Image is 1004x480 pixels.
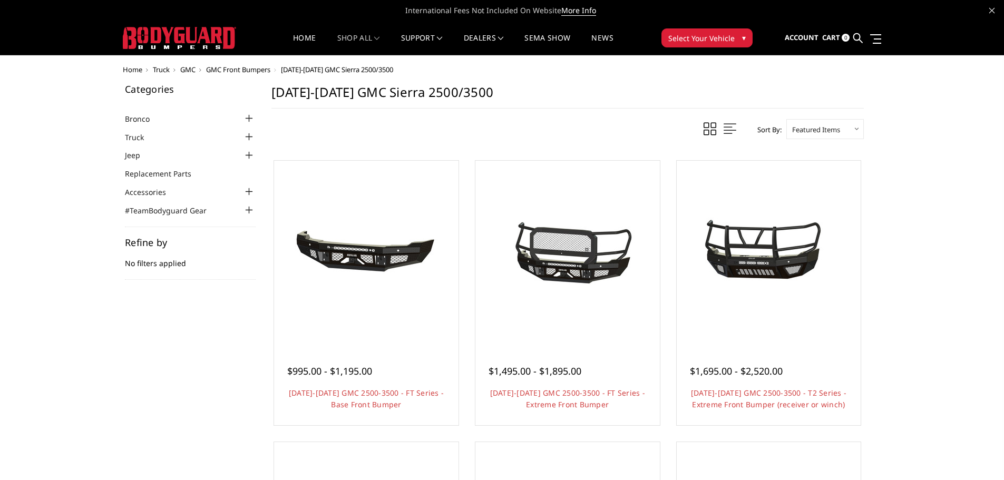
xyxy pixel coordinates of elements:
[125,168,204,179] a: Replacement Parts
[123,65,142,74] a: Home
[289,388,444,409] a: [DATE]-[DATE] GMC 2500-3500 - FT Series - Base Front Bumper
[668,33,735,44] span: Select Your Vehicle
[123,27,236,49] img: BODYGUARD BUMPERS
[822,33,840,42] span: Cart
[679,163,859,342] a: 2024-2026 GMC 2500-3500 - T2 Series - Extreme Front Bumper (receiver or winch) 2024-2026 GMC 2500...
[125,238,256,247] h5: Refine by
[464,34,504,55] a: Dealers
[489,365,581,377] span: $1,495.00 - $1,895.00
[401,34,443,55] a: Support
[271,84,864,109] h1: [DATE]-[DATE] GMC Sierra 2500/3500
[125,205,220,216] a: #TeamBodyguard Gear
[822,24,850,52] a: Cart 0
[691,388,846,409] a: [DATE]-[DATE] GMC 2500-3500 - T2 Series - Extreme Front Bumper (receiver or winch)
[125,150,153,161] a: Jeep
[125,113,163,124] a: Bronco
[785,24,818,52] a: Account
[206,65,270,74] a: GMC Front Bumpers
[337,34,380,55] a: shop all
[661,28,753,47] button: Select Your Vehicle
[277,163,456,342] a: 2024-2025 GMC 2500-3500 - FT Series - Base Front Bumper 2024-2025 GMC 2500-3500 - FT Series - Bas...
[591,34,613,55] a: News
[293,34,316,55] a: Home
[281,65,393,74] span: [DATE]-[DATE] GMC Sierra 2500/3500
[690,365,783,377] span: $1,695.00 - $2,520.00
[287,365,372,377] span: $995.00 - $1,195.00
[180,65,196,74] a: GMC
[125,187,179,198] a: Accessories
[752,122,782,138] label: Sort By:
[153,65,170,74] a: Truck
[490,388,645,409] a: [DATE]-[DATE] GMC 2500-3500 - FT Series - Extreme Front Bumper
[742,32,746,43] span: ▾
[125,84,256,94] h5: Categories
[842,34,850,42] span: 0
[785,33,818,42] span: Account
[561,5,596,16] a: More Info
[524,34,570,55] a: SEMA Show
[125,132,157,143] a: Truck
[478,163,657,342] a: 2024-2026 GMC 2500-3500 - FT Series - Extreme Front Bumper 2024-2026 GMC 2500-3500 - FT Series - ...
[125,238,256,280] div: No filters applied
